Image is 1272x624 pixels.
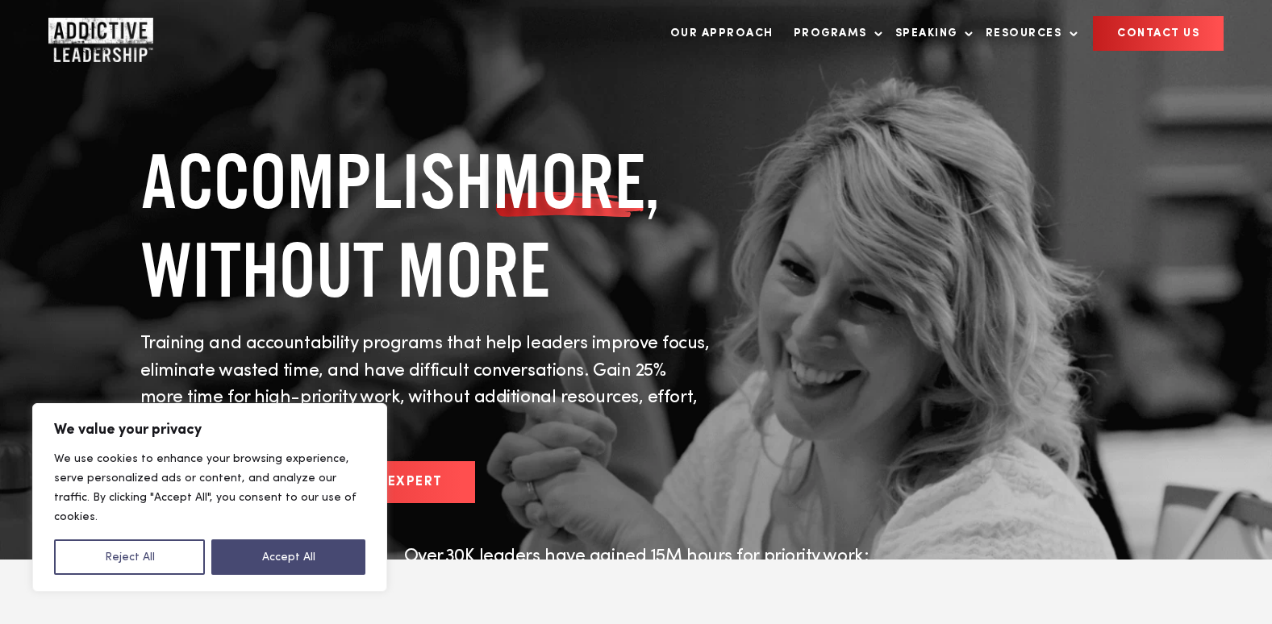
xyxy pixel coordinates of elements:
[48,18,145,50] a: Home
[493,137,645,226] span: MORE
[1093,16,1224,51] a: CONTACT US
[978,17,1078,50] a: Resources
[54,449,365,526] p: We use cookies to enhance your browsing experience, serve personalized ads or content, and analyz...
[662,17,782,50] a: Our Approach
[140,137,713,314] h1: ACCOMPLISH , WITHOUT MORE
[54,420,365,439] p: We value your privacy
[786,17,883,50] a: Programs
[32,403,387,592] div: We value your privacy
[211,539,365,575] button: Accept All
[887,17,974,50] a: Speaking
[140,331,713,439] p: Training and accountability programs that help leaders improve focus, eliminate wasted time, and ...
[54,539,205,575] button: Reject All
